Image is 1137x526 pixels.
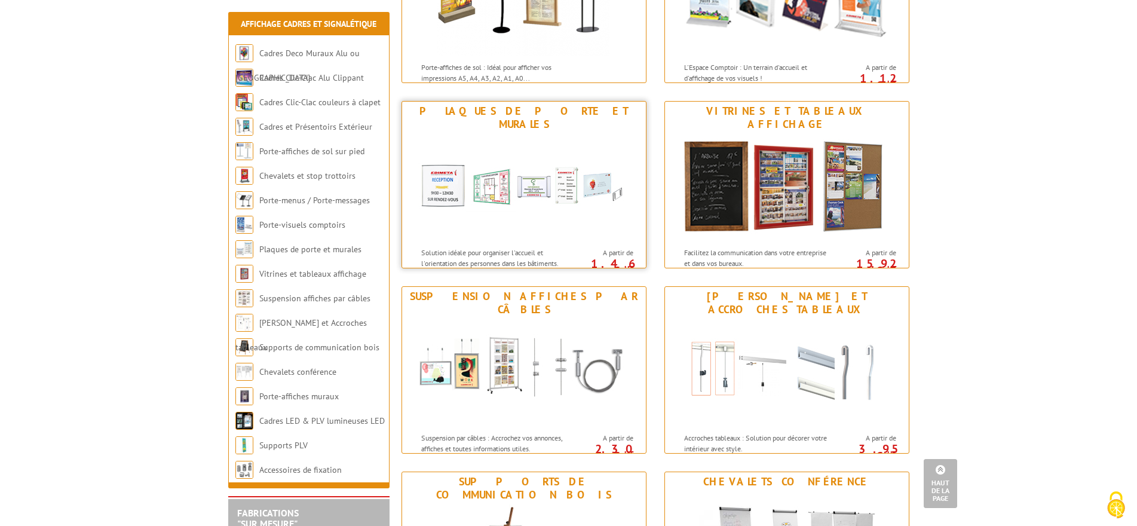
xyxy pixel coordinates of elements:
a: Affichage Cadres et Signalétique [241,19,376,29]
a: Porte-affiches de sol sur pied [259,146,364,157]
a: Suspension affiches par câbles [259,293,370,304]
img: Chevalets conférence [235,363,253,381]
img: Cookies (fenêtre modale) [1101,490,1131,520]
span: A partir de [835,433,896,443]
p: 2.30 € [566,445,633,460]
img: Cimaises et Accroches tableaux [235,314,253,332]
a: Haut de la page [924,459,957,508]
span: A partir de [835,248,896,258]
p: Facilitez la communication dans votre entreprise et dans vos bureaux. [684,247,832,268]
p: 15.92 € [829,260,896,274]
a: Cadres Clic-Clac Alu Clippant [259,72,364,83]
a: Vitrines et tableaux affichage Vitrines et tableaux affichage Facilitez la communication dans vot... [664,101,909,268]
sup: HT [887,264,896,274]
img: Plaques de porte et murales [235,240,253,258]
sup: HT [887,449,896,459]
img: Cadres et Présentoirs Extérieur [235,118,253,136]
p: 3.95 € [829,445,896,460]
img: Porte-menus / Porte-messages [235,191,253,209]
div: Suspension affiches par câbles [405,290,643,316]
img: Porte-affiches muraux [235,387,253,405]
img: Cimaises et Accroches tableaux [676,319,897,427]
p: Porte-affiches de sol : Idéal pour afficher vos impressions A5, A4, A3, A2, A1, A0... [421,62,569,82]
a: Plaques de porte et murales Plaques de porte et murales Solution idéale pour organiser l'accueil ... [402,101,646,268]
span: A partir de [835,63,896,72]
sup: HT [624,264,633,274]
img: Vitrines et tableaux affichage [676,134,897,241]
span: A partir de [572,433,633,443]
img: Porte-visuels comptoirs [235,216,253,234]
sup: HT [887,78,896,88]
a: Cadres et Présentoirs Extérieur [259,121,372,132]
div: Vitrines et tableaux affichage [668,105,906,131]
a: Accessoires de fixation [259,464,342,475]
img: Suspension affiches par câbles [413,319,635,427]
a: Porte-affiches muraux [259,391,339,402]
img: Chevalets et stop trottoirs [235,167,253,185]
a: Cadres Clic-Clac couleurs à clapet [259,97,381,108]
img: Suspension affiches par câbles [235,289,253,307]
a: [PERSON_NAME] et Accroches tableaux [235,317,367,353]
a: Porte-menus / Porte-messages [259,195,370,206]
a: Supports PLV [259,440,308,451]
a: Vitrines et tableaux affichage [259,268,366,279]
a: Cadres LED & PLV lumineuses LED [259,415,385,426]
p: Solution idéale pour organiser l'accueil et l'orientation des personnes dans les bâtiments. [421,247,569,268]
img: Accessoires de fixation [235,461,253,479]
div: [PERSON_NAME] et Accroches tableaux [668,290,906,316]
div: Chevalets conférence [668,475,906,488]
sup: HT [624,449,633,459]
a: Plaques de porte et murales [259,244,361,255]
a: Cadres Deco Muraux Alu ou [GEOGRAPHIC_DATA] [235,48,360,83]
img: Cadres LED & PLV lumineuses LED [235,412,253,430]
img: Cadres Clic-Clac couleurs à clapet [235,93,253,111]
button: Cookies (fenêtre modale) [1095,485,1137,526]
a: Chevalets conférence [259,366,336,377]
p: Suspension par câbles : Accrochez vos annonces, affiches et toutes informations utiles. [421,433,569,453]
p: 1.46 € [566,260,633,274]
p: Accroches tableaux : Solution pour décorer votre intérieur avec style. [684,433,832,453]
a: [PERSON_NAME] et Accroches tableaux Cimaises et Accroches tableaux Accroches tableaux : Solution ... [664,286,909,454]
img: Porte-affiches de sol sur pied [235,142,253,160]
div: Supports de communication bois [405,475,643,501]
img: Supports PLV [235,436,253,454]
div: Plaques de porte et murales [405,105,643,131]
img: Vitrines et tableaux affichage [235,265,253,283]
a: Suspension affiches par câbles Suspension affiches par câbles Suspension par câbles : Accrochez v... [402,286,646,454]
span: A partir de [572,248,633,258]
a: Supports de communication bois [259,342,379,353]
img: Plaques de porte et murales [413,134,635,241]
a: Chevalets et stop trottoirs [259,170,355,181]
p: 1.12 € [829,75,896,89]
p: L'Espace Comptoir : Un terrain d'accueil et d'affichage de vos visuels ! [684,62,832,82]
img: Cadres Deco Muraux Alu ou Bois [235,44,253,62]
a: Porte-visuels comptoirs [259,219,345,230]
